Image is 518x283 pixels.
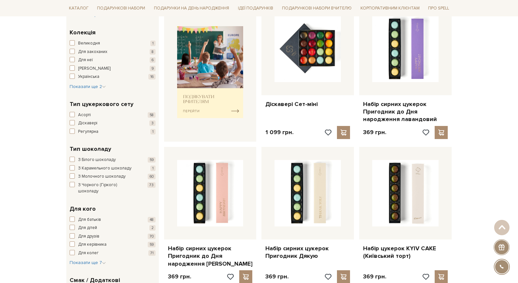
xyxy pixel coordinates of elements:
span: Для дітей [78,225,97,231]
span: Регулярна [78,129,98,135]
button: З Молочного шоколаду 60 [70,173,156,180]
button: Українська 16 [70,74,156,80]
button: Показати ще 7 [70,259,106,266]
span: 58 [148,112,156,118]
span: Для колег [78,250,99,256]
span: 70 [148,234,156,239]
p: 369 грн. [363,129,386,136]
button: Для друзів 70 [70,233,156,240]
span: Тип шоколаду [70,145,111,153]
span: 9 [150,66,156,71]
a: Набір цукерок KYIV CAKE (Київський торт) [363,245,448,260]
span: Для закоханих [78,49,107,55]
span: 60 [148,174,156,179]
button: Діскавері 3 [70,120,156,127]
a: Набір сирних цукерок Пригодник до Дня народження лавандовий [363,100,448,123]
span: 2 [149,225,156,231]
button: Показати ще 2 [70,83,106,90]
span: Колекція [70,28,95,37]
span: Для керівника [78,241,107,248]
span: 59 [148,242,156,247]
span: 16 [148,74,156,80]
button: Регулярна 1 [70,129,156,135]
span: 6 [150,57,156,63]
span: Для друзів [78,233,99,240]
a: Ідеї подарунків [235,3,276,13]
button: Для неї 6 [70,57,156,63]
a: Каталог [66,3,91,13]
span: Українська [78,74,99,80]
a: Набір сирних цукерок Пригодник до Дня народження [PERSON_NAME] [168,245,253,268]
span: Асорті [78,112,91,118]
span: 59 [148,157,156,163]
button: Для батьків 48 [70,217,156,223]
button: З Чорного (Гіркого) шоколаду 73 [70,182,156,195]
button: З Карамельного шоколаду 1 [70,165,156,172]
span: Для батьків [78,217,101,223]
p: 369 грн. [363,273,386,280]
button: Для керівника 59 [70,241,156,248]
span: З Молочного шоколаду [78,173,125,180]
a: Набір сирних цукерок Пригодник Дякую [265,245,350,260]
span: З Білого шоколаду [78,157,116,163]
span: З Чорного (Гіркого) шоколаду [78,182,138,195]
a: Корпоративним клієнтам [358,3,422,13]
span: Показати ще 2 [70,84,106,89]
span: 8 [150,49,156,55]
span: 1 [150,166,156,171]
p: 1 099 грн. [265,129,293,136]
button: Для колег 71 [70,250,156,256]
button: Для дітей 2 [70,225,156,231]
img: banner [177,26,243,118]
span: 73 [147,182,156,188]
span: 3 [149,120,156,126]
span: 1 [150,41,156,46]
button: Асорті 58 [70,112,156,118]
p: 369 грн. [265,273,289,280]
span: Тип цукеркового сету [70,100,133,109]
span: 48 [148,217,156,222]
button: [PERSON_NAME] 9 [70,65,156,72]
p: 369 грн. [168,273,191,280]
a: Подарункові набори [94,3,148,13]
a: Подарунки на День народження [151,3,232,13]
a: Подарункові набори Вчителю [279,3,354,14]
button: Великодня 1 [70,40,156,47]
span: З Карамельного шоколаду [78,165,131,172]
span: Великодня [78,40,100,47]
span: Для кого [70,204,96,213]
button: З Білого шоколаду 59 [70,157,156,163]
a: Діскавері Сет-міні [265,100,350,108]
span: Для неї [78,57,93,63]
span: [PERSON_NAME] [78,65,110,72]
span: Показати ще 7 [70,260,106,265]
a: Про Spell [426,3,452,13]
button: Для закоханих 8 [70,49,156,55]
span: 71 [148,250,156,256]
span: Діскавері [78,120,97,127]
span: 1 [150,129,156,134]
